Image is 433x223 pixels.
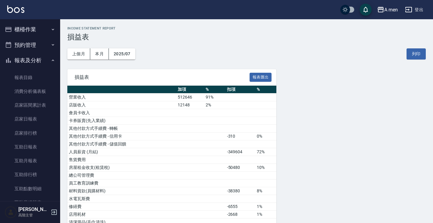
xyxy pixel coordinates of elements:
td: 0% [255,133,277,140]
td: 其他付款方式手續費 - 儲值回饋 [67,140,176,148]
a: 互助業績報表 [2,196,58,209]
img: Logo [7,5,24,13]
div: A men [384,6,398,14]
th: % [204,86,226,93]
button: save [360,4,372,16]
td: 修繕費 [67,203,176,211]
td: 72% [255,148,277,156]
a: 店家日報表 [2,112,58,126]
button: 報表匯出 [250,73,272,82]
th: % [255,86,277,93]
td: 員工教育訓練費 [67,179,176,187]
button: 預約管理 [2,37,58,53]
td: 其他付款方式手續費 - 轉帳 [67,125,176,133]
img: Person [5,206,17,218]
td: 店販收入 [67,101,176,109]
td: 材料貨款(員購材料) [67,187,176,195]
td: 房屋租金收支(租賃稅) [67,164,176,172]
td: 1% [255,203,277,211]
button: 列印 [407,48,426,60]
td: -6555 [226,203,255,211]
td: 10% [255,164,277,172]
button: 櫃檯作業 [2,22,58,37]
a: 互助點數明細 [2,182,58,196]
td: 1% [255,211,277,218]
td: 512646 [176,93,204,101]
td: 卡券販賣(先入業績) [67,117,176,125]
h5: [PERSON_NAME] [18,206,49,212]
td: 營業收入 [67,93,176,101]
td: 人員薪資 (月結) [67,148,176,156]
button: 上個月 [67,48,90,60]
h2: Income Statement Report [67,26,426,30]
span: 損益表 [75,74,250,80]
h3: 損益表 [67,33,426,41]
a: 互助日報表 [2,140,58,154]
td: 店用耗材 [67,211,176,218]
button: 2025/07 [109,48,135,60]
td: 會員卡收入 [67,109,176,117]
a: 報表匯出 [250,74,272,80]
td: 2% [204,101,226,109]
td: 其他付款方式手續費 - 信用卡 [67,133,176,140]
td: -2668 [226,211,255,218]
td: -349604 [226,148,255,156]
th: 加項 [176,86,204,93]
p: 高階主管 [18,212,49,218]
button: A men [375,4,400,16]
a: 報表目錄 [2,71,58,84]
td: -310 [226,133,255,140]
td: 91% [204,93,226,101]
button: 本月 [90,48,109,60]
button: 登出 [403,4,426,15]
button: 報表及分析 [2,53,58,68]
a: 消費分析儀表板 [2,84,58,98]
td: 總公司管理費 [67,172,176,179]
a: 互助排行榜 [2,168,58,182]
td: 12148 [176,101,204,109]
td: 水電瓦斯費 [67,195,176,203]
td: -38380 [226,187,255,195]
a: 店家排行榜 [2,126,58,140]
td: -50480 [226,164,255,172]
a: 店家區間累計表 [2,98,58,112]
a: 互助月報表 [2,154,58,168]
td: 售貨費用 [67,156,176,164]
th: 扣項 [226,86,255,93]
td: 8% [255,187,277,195]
